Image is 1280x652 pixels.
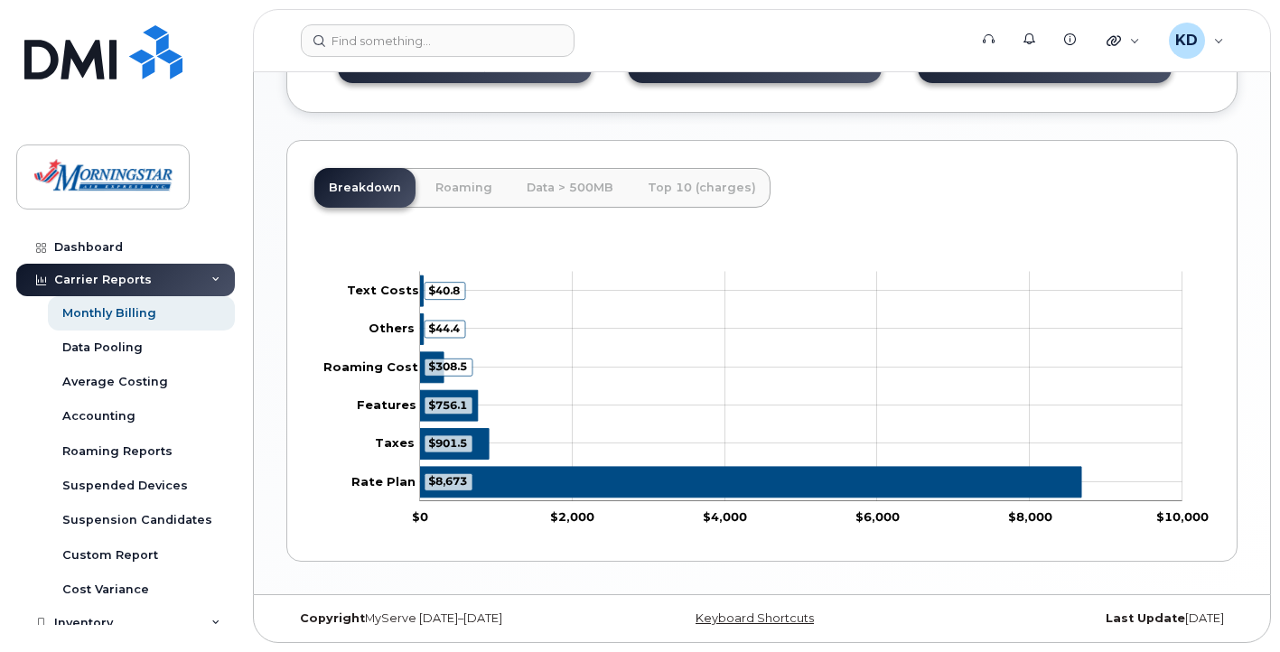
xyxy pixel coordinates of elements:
[703,508,747,523] tspan: $4,000
[369,321,415,335] tspan: Others
[1008,508,1052,523] tspan: $8,000
[1094,23,1153,59] div: Quicklinks
[428,397,467,411] tspan: $756.1
[428,283,460,296] tspan: $40.8
[550,508,594,523] tspan: $2,000
[357,396,416,411] tspan: Features
[301,24,575,57] input: Find something...
[1156,23,1237,59] div: Ken Dai
[428,474,467,488] tspan: $8,673
[323,359,418,373] tspan: Roaming Cost
[428,436,467,450] tspan: $901.5
[351,473,416,488] tspan: Rate Plan
[300,611,365,625] strong: Copyright
[1106,611,1185,625] strong: Last Update
[512,168,628,208] a: Data > 500MB
[421,168,507,208] a: Roaming
[420,275,1081,498] g: Series
[428,321,460,335] tspan: $44.4
[696,611,814,625] a: Keyboard Shortcuts
[323,271,1209,523] g: Chart
[428,359,467,373] tspan: $308.5
[314,168,416,208] a: Breakdown
[633,168,771,208] a: Top 10 (charges)
[375,435,415,450] tspan: Taxes
[855,508,900,523] tspan: $6,000
[920,611,1238,626] div: [DATE]
[1175,30,1198,51] span: KD
[1156,508,1209,523] tspan: $10,000
[412,508,428,523] tspan: $0
[286,611,603,626] div: MyServe [DATE]–[DATE]
[347,282,419,296] tspan: Text Costs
